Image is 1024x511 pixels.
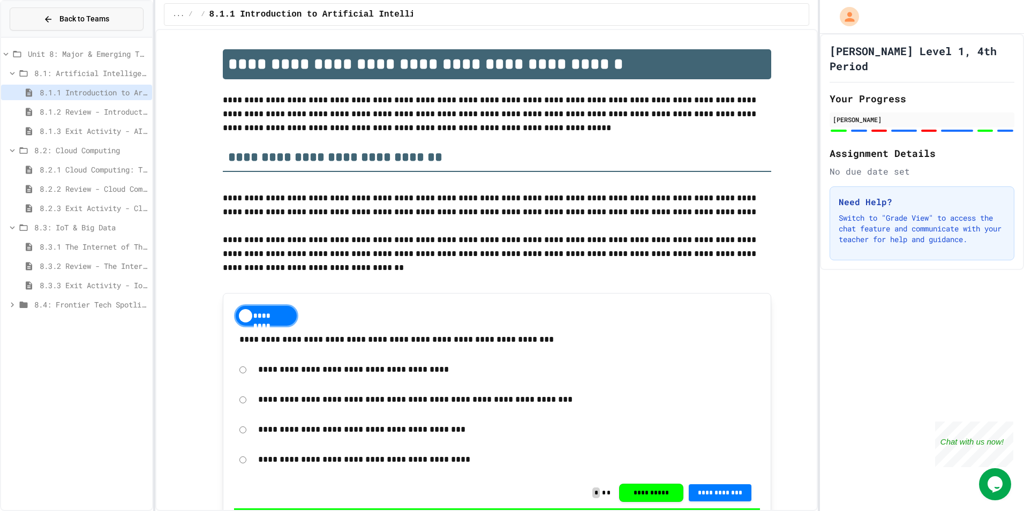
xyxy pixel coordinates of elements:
span: 8.1.3 Exit Activity - AI Detective [40,125,148,137]
h2: Assignment Details [830,146,1014,161]
span: Unit 8: Major & Emerging Technologies [28,48,148,59]
span: 8.2.3 Exit Activity - Cloud Service Detective [40,202,148,214]
span: 8.1.2 Review - Introduction to Artificial Intelligence [40,106,148,117]
span: 8.3.1 The Internet of Things and Big Data: Our Connected Digital World [40,241,148,252]
h3: Need Help? [839,196,1005,208]
iframe: chat widget [935,422,1013,467]
span: 8.1.1 Introduction to Artificial Intelligence [40,87,148,98]
span: 8.2.2 Review - Cloud Computing [40,183,148,194]
span: 8.3.3 Exit Activity - IoT Data Detective Challenge [40,280,148,291]
span: 8.3.2 Review - The Internet of Things and Big Data [40,260,148,272]
h1: [PERSON_NAME] Level 1, 4th Period [830,43,1014,73]
span: 8.4: Frontier Tech Spotlight [34,299,148,310]
button: Back to Teams [10,7,144,31]
p: Switch to "Grade View" to access the chat feature and communicate with your teacher for help and ... [839,213,1005,245]
span: ... [173,10,185,19]
span: / [201,10,205,19]
iframe: chat widget [979,468,1013,500]
span: 8.2.1 Cloud Computing: Transforming the Digital World [40,164,148,175]
span: 8.1: Artificial Intelligence Basics [34,67,148,79]
div: My Account [829,4,862,29]
div: No due date set [830,165,1014,178]
span: 8.2: Cloud Computing [34,145,148,156]
span: Back to Teams [59,13,109,25]
span: 8.1.1 Introduction to Artificial Intelligence [209,8,441,21]
div: [PERSON_NAME] [833,115,1011,124]
span: / [189,10,192,19]
span: 8.3: IoT & Big Data [34,222,148,233]
h2: Your Progress [830,91,1014,106]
